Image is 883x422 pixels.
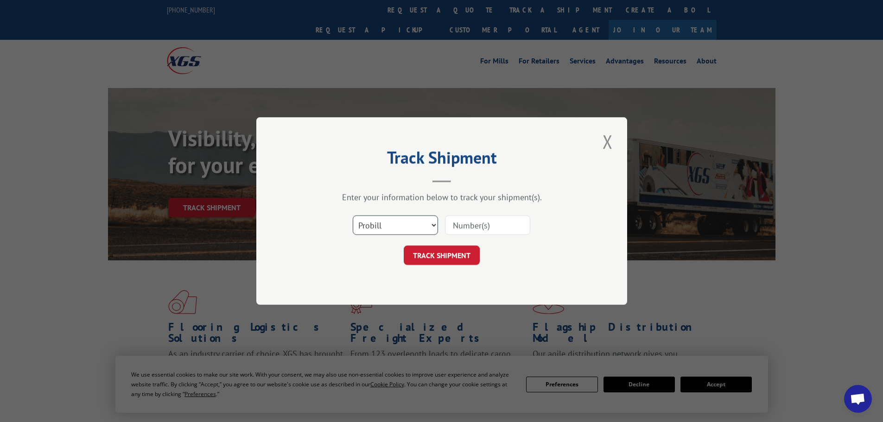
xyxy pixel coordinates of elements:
[844,385,872,413] a: Open chat
[404,246,480,265] button: TRACK SHIPMENT
[303,192,581,202] div: Enter your information below to track your shipment(s).
[445,215,530,235] input: Number(s)
[600,129,616,154] button: Close modal
[303,151,581,169] h2: Track Shipment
